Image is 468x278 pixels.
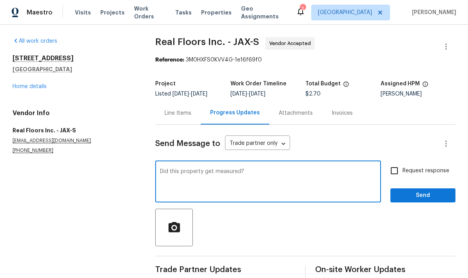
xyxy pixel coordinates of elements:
div: Attachments [279,109,313,117]
div: Progress Updates [210,109,260,117]
div: Trade partner only [225,137,290,150]
span: - [230,91,265,97]
span: The hpm assigned to this work order. [422,81,428,91]
span: [DATE] [172,91,189,97]
button: Send [390,188,455,203]
span: Trade Partner Updates [155,266,296,274]
textarea: Did this property get measured? [160,169,376,196]
span: Work Orders [134,5,166,20]
a: All work orders [13,38,57,44]
h4: Vendor Info [13,109,136,117]
span: [DATE] [249,91,265,97]
span: Properties [201,9,232,16]
span: Projects [100,9,125,16]
span: $2.70 [305,91,321,97]
span: Tasks [175,10,192,15]
span: Geo Assignments [241,5,287,20]
span: Request response [403,167,449,175]
h5: Total Budget [305,81,341,87]
span: Real Floors Inc. - JAX-S [155,37,259,47]
span: Send Message to [155,140,220,148]
span: [GEOGRAPHIC_DATA] [318,9,372,16]
span: The total cost of line items that have been proposed by Opendoor. This sum includes line items th... [343,81,349,91]
div: 3M0HXFS0KVV4G-1e16f69f0 [155,56,455,64]
span: [PERSON_NAME] [409,9,456,16]
span: [DATE] [191,91,207,97]
span: Visits [75,9,91,16]
span: Listed [155,91,207,97]
h5: Assigned HPM [381,81,420,87]
span: Send [397,191,449,200]
div: [PERSON_NAME] [381,91,456,97]
span: Vendor Accepted [269,40,314,47]
div: 2 [300,5,305,13]
span: [DATE] [230,91,247,97]
span: On-site Worker Updates [315,266,455,274]
div: Line Items [165,109,191,117]
span: Maestro [27,9,53,16]
h5: Real Floors Inc. - JAX-S [13,126,136,134]
b: Reference: [155,57,184,63]
h5: Work Order Timeline [230,81,287,87]
span: - [172,91,207,97]
div: Invoices [332,109,353,117]
a: Home details [13,84,47,89]
h5: Project [155,81,176,87]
